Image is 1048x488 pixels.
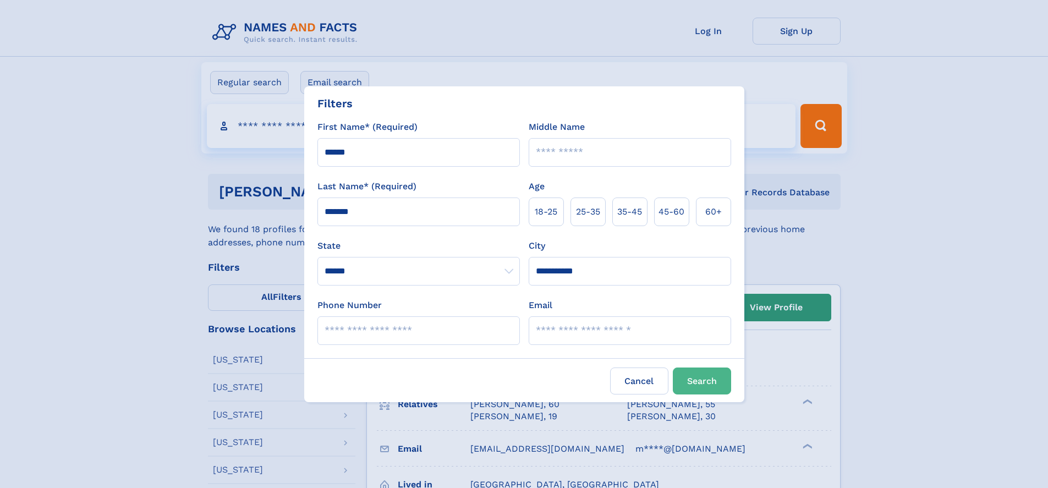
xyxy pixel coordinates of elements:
[529,299,552,312] label: Email
[529,180,545,193] label: Age
[317,299,382,312] label: Phone Number
[317,95,353,112] div: Filters
[659,205,684,218] span: 45‑60
[705,205,722,218] span: 60+
[529,120,585,134] label: Middle Name
[576,205,600,218] span: 25‑35
[317,180,416,193] label: Last Name* (Required)
[610,368,668,394] label: Cancel
[535,205,557,218] span: 18‑25
[617,205,642,218] span: 35‑45
[529,239,545,253] label: City
[673,368,731,394] button: Search
[317,120,418,134] label: First Name* (Required)
[317,239,520,253] label: State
